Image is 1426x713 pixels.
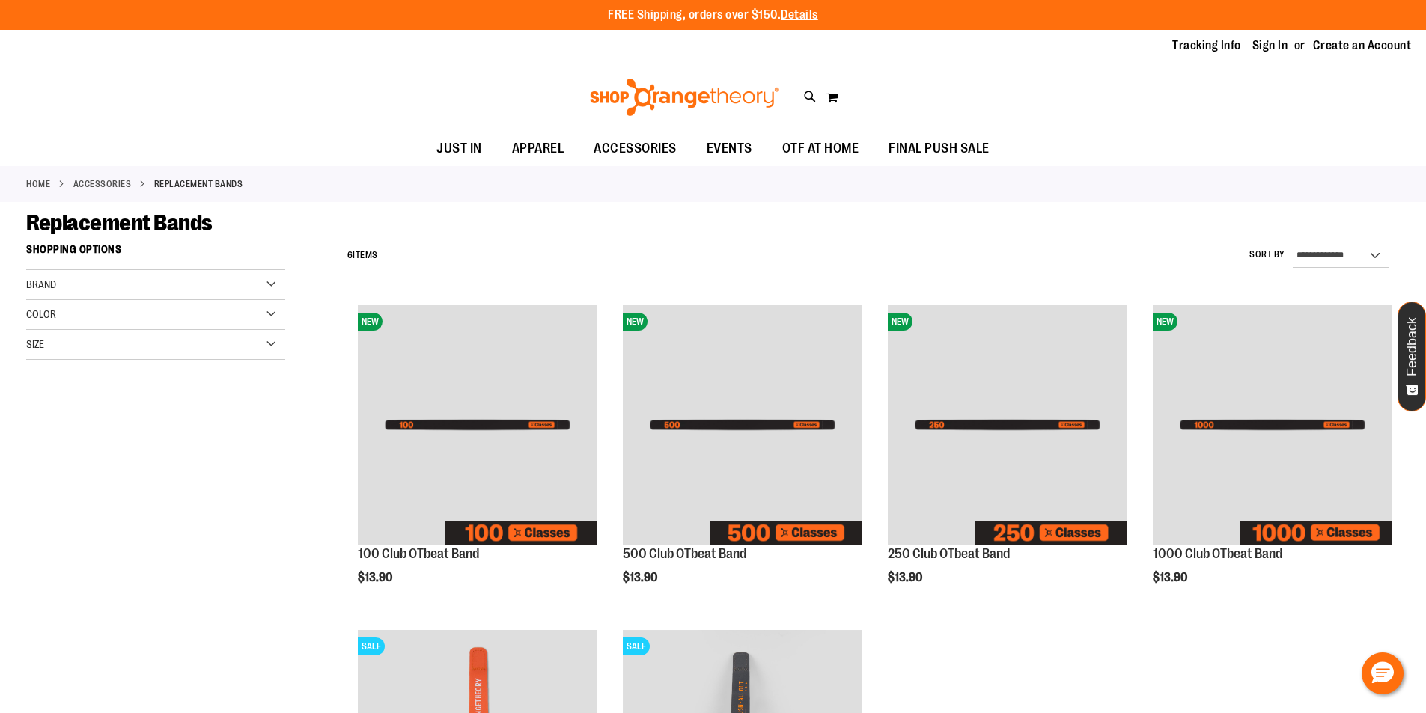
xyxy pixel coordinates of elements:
[358,571,394,584] span: $13.90
[1153,571,1189,584] span: $13.90
[436,132,482,165] span: JUST IN
[26,177,50,191] a: Home
[1249,248,1285,261] label: Sort By
[588,79,781,116] img: Shop Orangetheory
[781,8,818,22] a: Details
[26,236,285,270] strong: Shopping Options
[26,308,56,320] span: Color
[623,637,650,655] span: SALE
[1145,298,1400,615] div: product
[358,305,597,547] a: Image of 100 Club OTbeat BandNEW
[1313,37,1412,54] a: Create an Account
[1153,313,1177,331] span: NEW
[26,338,44,350] span: Size
[358,546,479,561] a: 100 Club OTbeat Band
[615,298,870,615] div: product
[358,637,385,655] span: SALE
[623,571,659,584] span: $13.90
[889,132,990,165] span: FINAL PUSH SALE
[767,132,874,166] a: OTF AT HOME
[608,7,818,24] p: FREE Shipping, orders over $150.
[73,177,132,191] a: ACCESSORIES
[888,305,1127,547] a: Image of 250 Club OTbeat BandNEW
[421,132,497,166] a: JUST IN
[347,244,378,267] h2: Items
[888,313,912,331] span: NEW
[154,177,243,191] strong: Replacement Bands
[1153,546,1282,561] a: 1000 Club OTbeat Band
[358,305,597,545] img: Image of 100 Club OTbeat Band
[623,305,862,547] a: Image of 500 Club OTbeat BandNEW
[888,571,924,584] span: $13.90
[512,132,564,165] span: APPAREL
[623,305,862,545] img: Image of 500 Club OTbeat Band
[347,250,353,260] span: 6
[623,546,746,561] a: 500 Club OTbeat Band
[623,313,648,331] span: NEW
[1405,317,1419,376] span: Feedback
[579,132,692,165] a: ACCESSORIES
[1252,37,1288,54] a: Sign In
[1153,305,1392,545] img: Image of 1000 Club OTbeat Band
[888,305,1127,545] img: Image of 250 Club OTbeat Band
[1398,302,1426,411] button: Feedback - Show survey
[497,132,579,166] a: APPAREL
[1172,37,1241,54] a: Tracking Info
[874,132,1005,166] a: FINAL PUSH SALE
[26,278,56,290] span: Brand
[692,132,767,166] a: EVENTS
[707,132,752,165] span: EVENTS
[1153,305,1392,547] a: Image of 1000 Club OTbeat BandNEW
[594,132,677,165] span: ACCESSORIES
[782,132,859,165] span: OTF AT HOME
[358,313,383,331] span: NEW
[880,298,1135,615] div: product
[350,298,605,615] div: product
[1362,652,1404,694] button: Hello, have a question? Let’s chat.
[26,210,213,236] span: Replacement Bands
[888,546,1010,561] a: 250 Club OTbeat Band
